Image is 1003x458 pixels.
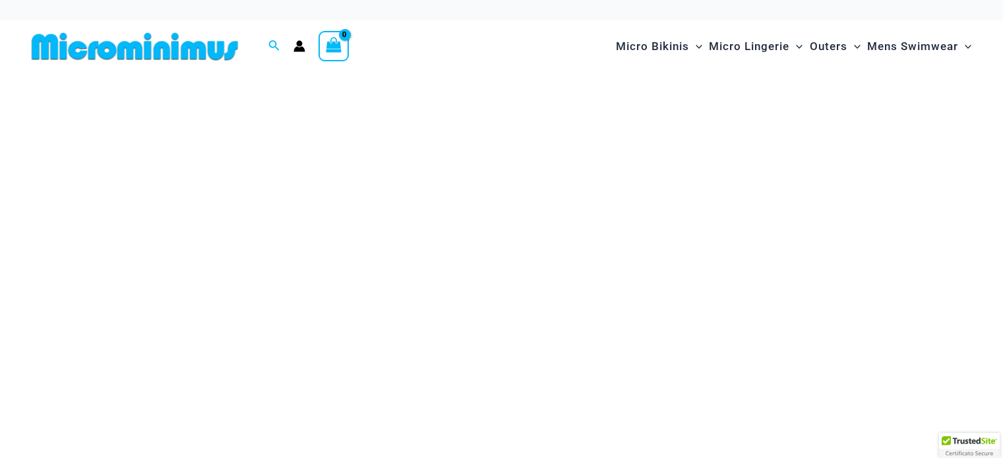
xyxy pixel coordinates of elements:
[939,433,1000,458] div: TrustedSite Certified
[864,26,975,67] a: Mens SwimwearMenu ToggleMenu Toggle
[611,24,977,69] nav: Site Navigation
[867,30,958,63] span: Mens Swimwear
[689,30,702,63] span: Menu Toggle
[810,30,847,63] span: Outers
[706,26,806,67] a: Micro LingerieMenu ToggleMenu Toggle
[268,38,280,55] a: Search icon link
[847,30,861,63] span: Menu Toggle
[616,30,689,63] span: Micro Bikinis
[789,30,803,63] span: Menu Toggle
[709,30,789,63] span: Micro Lingerie
[806,26,864,67] a: OutersMenu ToggleMenu Toggle
[26,32,243,61] img: MM SHOP LOGO FLAT
[613,26,706,67] a: Micro BikinisMenu ToggleMenu Toggle
[958,30,971,63] span: Menu Toggle
[319,31,349,61] a: View Shopping Cart, empty
[293,40,305,52] a: Account icon link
